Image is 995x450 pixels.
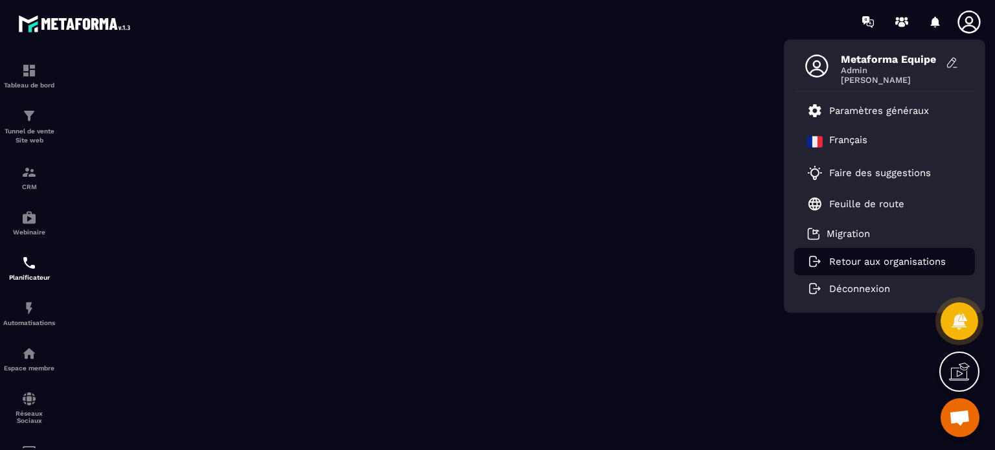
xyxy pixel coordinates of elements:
a: schedulerschedulerPlanificateur [3,245,55,291]
p: Planificateur [3,274,55,281]
a: formationformationCRM [3,155,55,200]
p: Tableau de bord [3,82,55,89]
a: Faire des suggestions [807,165,946,181]
div: Ouvrir le chat [941,398,979,437]
p: Faire des suggestions [829,167,931,179]
span: Metaforma Equipe [841,53,938,65]
img: formation [21,164,37,180]
a: Migration [807,227,870,240]
span: Admin [841,65,938,75]
img: automations [21,300,37,316]
a: automationsautomationsWebinaire [3,200,55,245]
img: automations [21,346,37,361]
p: Feuille de route [829,198,904,210]
img: formation [21,63,37,78]
img: formation [21,108,37,124]
a: social-networksocial-networkRéseaux Sociaux [3,381,55,434]
a: Retour aux organisations [807,256,946,267]
p: Réseaux Sociaux [3,410,55,424]
p: CRM [3,183,55,190]
a: automationsautomationsAutomatisations [3,291,55,336]
p: Déconnexion [829,283,890,295]
a: formationformationTableau de bord [3,53,55,98]
a: Feuille de route [807,196,904,212]
img: social-network [21,391,37,407]
img: automations [21,210,37,225]
p: Automatisations [3,319,55,326]
p: Tunnel de vente Site web [3,127,55,145]
p: Migration [827,228,870,240]
a: automationsautomationsEspace membre [3,336,55,381]
span: [PERSON_NAME] [841,75,938,85]
a: Paramètres généraux [807,103,929,118]
p: Webinaire [3,229,55,236]
p: Paramètres généraux [829,105,929,117]
p: Retour aux organisations [829,256,946,267]
p: Espace membre [3,365,55,372]
a: formationformationTunnel de vente Site web [3,98,55,155]
p: Français [829,134,867,150]
img: logo [18,12,135,36]
img: scheduler [21,255,37,271]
